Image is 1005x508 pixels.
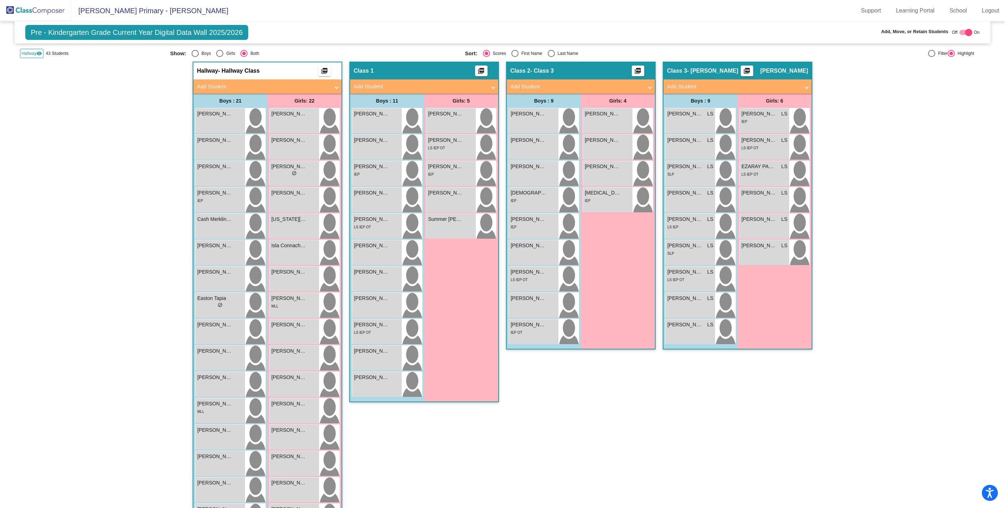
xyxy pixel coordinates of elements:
[271,479,307,487] span: [PERSON_NAME]
[197,400,233,408] span: [PERSON_NAME]
[248,50,259,57] div: Both
[197,199,203,203] span: IEP
[667,268,703,276] span: [PERSON_NAME]
[271,136,307,144] span: [PERSON_NAME]
[354,189,390,197] span: [PERSON_NAME]
[354,268,390,276] span: [PERSON_NAME]
[197,67,218,74] span: Hallway
[741,189,777,197] span: [PERSON_NAME]
[707,268,713,276] span: LS
[292,171,297,176] span: do_not_disturb_alt
[976,5,1005,16] a: Logout
[530,67,554,74] span: - Class 3
[199,50,211,57] div: Boys
[197,321,233,328] span: [PERSON_NAME]
[271,347,307,355] span: [PERSON_NAME]
[519,50,542,57] div: First Name
[555,50,578,57] div: Last Name
[585,136,620,144] span: [PERSON_NAME]
[197,374,233,381] span: [PERSON_NAME]
[271,426,307,434] span: [PERSON_NAME]
[354,321,390,328] span: [PERSON_NAME]
[707,321,713,328] span: LS
[667,321,703,328] span: [PERSON_NAME]
[21,50,36,57] span: Hallway
[707,216,713,223] span: LS
[667,225,678,229] span: LS IEP
[781,110,787,118] span: LS
[781,242,787,249] span: LS
[511,225,516,229] span: IEP
[271,321,307,328] span: [PERSON_NAME]
[667,136,703,144] span: [PERSON_NAME]
[197,410,204,414] span: MLL
[197,110,233,118] span: [PERSON_NAME]
[318,66,331,76] button: Print Students Details
[271,110,307,118] span: [PERSON_NAME]
[428,136,464,144] span: [PERSON_NAME]
[511,295,546,302] span: [PERSON_NAME]
[507,94,581,108] div: Boys : 9
[935,50,948,57] div: Filter
[477,67,485,77] mat-icon: picture_as_pdf
[585,189,620,197] span: [MEDICAL_DATA][PERSON_NAME]
[974,29,980,36] span: On
[511,136,546,144] span: [PERSON_NAME]
[781,163,787,170] span: LS
[428,163,464,170] span: [PERSON_NAME]
[197,268,233,276] span: [PERSON_NAME]
[490,50,506,57] div: Scores
[271,304,278,308] span: MLL
[707,189,713,197] span: LS
[354,110,390,118] span: [PERSON_NAME]
[760,67,808,74] span: [PERSON_NAME]
[743,67,751,77] mat-icon: picture_as_pdf
[667,295,703,302] span: [PERSON_NAME]
[667,242,703,249] span: [PERSON_NAME]
[354,295,390,302] span: [PERSON_NAME]
[354,172,360,176] span: IEP
[511,278,528,282] span: LS IEP OT
[197,136,233,144] span: [PERSON_NAME]
[741,242,777,249] span: [PERSON_NAME]
[25,25,248,40] span: Pre - Kindergarten Grade Current Year Digital Data Wall 2025/2026
[707,295,713,302] span: LS
[475,66,488,76] button: Print Students Details
[193,94,267,108] div: Boys : 21
[193,79,342,94] mat-expansion-panel-header: Add Student
[781,216,787,223] span: LS
[218,302,223,307] span: do_not_disturb_alt
[781,189,787,197] span: LS
[781,136,787,144] span: LS
[855,5,887,16] a: Support
[741,172,759,176] span: LS IEP OT
[890,5,941,16] a: Learning Portal
[271,163,307,170] span: [PERSON_NAME]
[424,94,498,108] div: Girls: 5
[707,136,713,144] span: LS
[271,295,307,302] span: [PERSON_NAME]
[271,374,307,381] span: [PERSON_NAME]
[738,94,812,108] div: Girls: 6
[170,50,186,57] span: Show:
[667,172,674,176] span: SLP
[741,110,777,118] span: [PERSON_NAME]
[944,5,973,16] a: School
[667,252,674,255] span: SLP
[510,67,530,74] span: Class 2
[428,172,434,176] span: IEP
[507,79,655,94] mat-expansion-panel-header: Add Student
[585,199,590,203] span: IEP
[350,79,498,94] mat-expansion-panel-header: Add Student
[197,453,233,460] span: [PERSON_NAME]
[707,163,713,170] span: LS
[511,331,522,335] span: IEP OT
[667,216,703,223] span: [PERSON_NAME]
[71,5,228,16] span: [PERSON_NAME] Primary - [PERSON_NAME]
[511,321,546,328] span: [PERSON_NAME]
[511,242,546,249] span: [PERSON_NAME]
[585,163,620,170] span: [PERSON_NAME]
[465,50,478,57] span: Sort:
[197,479,233,487] span: [PERSON_NAME]
[170,50,460,57] mat-radio-group: Select an option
